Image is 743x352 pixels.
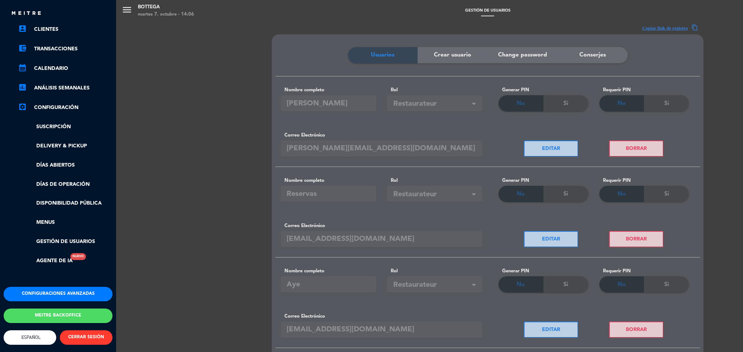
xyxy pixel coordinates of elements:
[70,253,86,260] div: Nuevo
[18,25,112,34] a: account_boxClientes
[18,84,112,92] a: assessmentANÁLISIS SEMANALES
[18,64,112,73] a: calendar_monthCalendario
[18,238,112,246] a: Gestión de usuarios
[18,83,27,92] i: assessment
[18,142,112,150] a: Delivery & Pickup
[18,161,112,169] a: Días abiertos
[18,45,112,53] a: account_balance_walletTransacciones
[18,103,112,112] a: Configuración
[18,257,73,265] a: Agente de IANuevo
[18,63,27,72] i: calendar_month
[18,102,27,111] i: settings_applications
[18,199,112,208] a: Disponibilidad pública
[60,330,112,345] button: CERRAR SESIÓN
[11,11,42,16] img: MEITRE
[20,335,41,340] span: Español
[4,287,112,301] button: Configuraciones avanzadas
[18,123,112,131] a: Suscripción
[18,218,112,227] a: Menus
[18,24,27,33] i: account_box
[18,180,112,189] a: Días de Operación
[18,44,27,53] i: account_balance_wallet
[4,309,112,323] button: Meitre backoffice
